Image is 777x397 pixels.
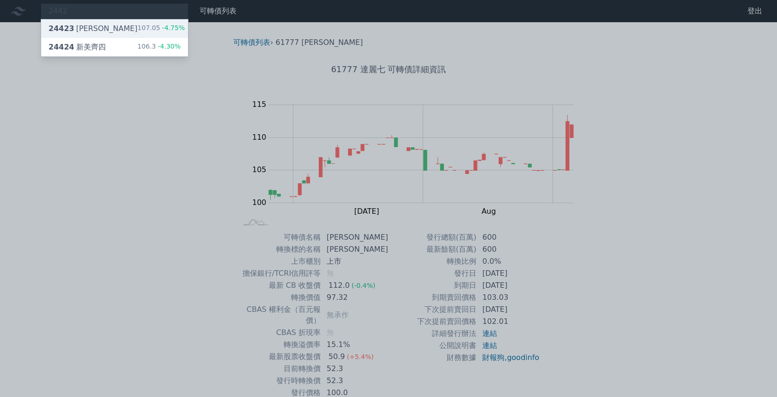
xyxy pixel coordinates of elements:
span: 24424 [49,43,74,51]
a: 24423[PERSON_NAME] 107.05-4.75% [41,19,188,38]
span: -4.75% [160,24,185,31]
div: [PERSON_NAME] [49,23,138,34]
div: 107.05 [138,23,185,34]
div: 新美齊四 [49,42,106,53]
span: 24423 [49,24,74,33]
div: 106.3 [137,42,181,53]
a: 24424新美齊四 106.3-4.30% [41,38,188,56]
span: -4.30% [156,43,181,50]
